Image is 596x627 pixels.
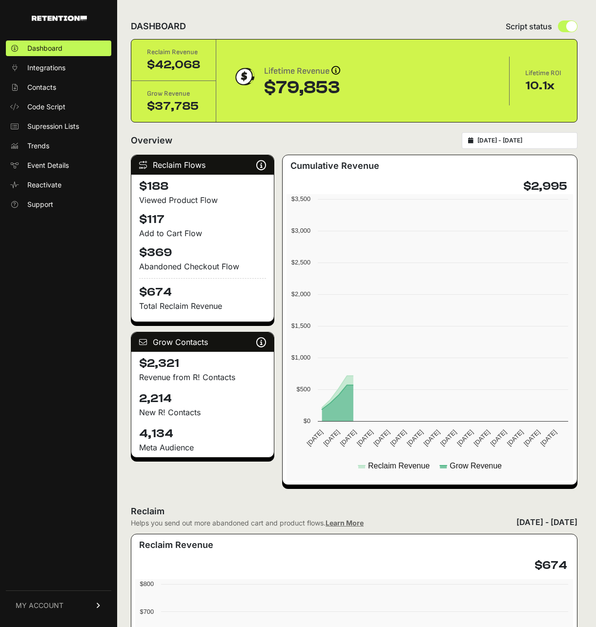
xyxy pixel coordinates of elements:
div: $42,068 [147,57,200,73]
div: $37,785 [147,99,200,114]
text: $700 [140,608,154,615]
h4: $188 [139,179,266,194]
a: Dashboard [6,40,111,56]
span: MY ACCOUNT [16,601,63,610]
div: $79,853 [264,78,340,98]
span: Dashboard [27,43,62,53]
span: Trends [27,141,49,151]
img: Retention.com [32,16,87,21]
p: Revenue from R! Contacts [139,371,266,383]
text: [DATE] [389,428,408,447]
a: Integrations [6,60,111,76]
text: $1,000 [291,354,310,361]
text: $800 [140,580,154,587]
a: Event Details [6,158,111,173]
img: dollar-coin-05c43ed7efb7bc0c12610022525b4bbbb207c7efeef5aecc26f025e68dcafac9.png [232,64,256,89]
a: Code Script [6,99,111,115]
span: Support [27,200,53,209]
div: [DATE] - [DATE] [516,516,577,528]
text: [DATE] [522,428,541,447]
text: [DATE] [355,428,374,447]
text: $2,500 [291,259,310,266]
span: Reactivate [27,180,62,190]
text: [DATE] [473,428,492,447]
text: $1,500 [291,322,310,329]
h4: 4,134 [139,426,266,442]
h4: 2,214 [139,391,266,406]
p: New R! Contacts [139,406,266,418]
div: Meta Audience [139,442,266,453]
span: Supression Lists [27,121,79,131]
div: 10.1x [525,78,561,94]
div: Abandoned Checkout Flow [139,261,266,272]
a: Contacts [6,80,111,95]
div: Grow Revenue [147,89,200,99]
span: Code Script [27,102,65,112]
text: Reclaim Revenue [368,462,430,470]
div: Lifetime ROI [525,68,561,78]
text: $0 [304,417,310,425]
p: Total Reclaim Revenue [139,300,266,312]
text: [DATE] [539,428,558,447]
a: Trends [6,138,111,154]
text: [DATE] [506,428,525,447]
text: [DATE] [306,428,325,447]
text: Grow Revenue [450,462,502,470]
h4: $674 [534,558,567,573]
text: [DATE] [439,428,458,447]
a: Supression Lists [6,119,111,134]
h4: $117 [139,212,266,227]
span: Event Details [27,161,69,170]
text: [DATE] [406,428,425,447]
span: Script status [506,20,552,32]
text: $500 [297,385,310,393]
h3: Cumulative Revenue [290,159,379,173]
div: Helps you send out more abandoned cart and product flows. [131,518,364,528]
a: MY ACCOUNT [6,590,111,620]
div: Add to Cart Flow [139,227,266,239]
h2: Reclaim [131,505,364,518]
h4: $2,321 [139,356,266,371]
h4: $2,995 [523,179,567,194]
div: Lifetime Revenue [264,64,340,78]
h4: $369 [139,245,266,261]
text: [DATE] [456,428,475,447]
div: Viewed Product Flow [139,194,266,206]
text: [DATE] [372,428,391,447]
div: Reclaim Flows [131,155,274,175]
span: Integrations [27,63,65,73]
h2: Overview [131,134,172,147]
h2: DASHBOARD [131,20,186,33]
a: Learn More [326,519,364,527]
text: [DATE] [339,428,358,447]
text: $3,500 [291,195,310,202]
a: Reactivate [6,177,111,193]
text: $3,000 [291,227,310,234]
a: Support [6,197,111,212]
text: [DATE] [489,428,508,447]
text: [DATE] [322,428,341,447]
text: $2,000 [291,290,310,298]
text: [DATE] [422,428,441,447]
h3: Reclaim Revenue [139,538,213,552]
div: Grow Contacts [131,332,274,352]
span: Contacts [27,82,56,92]
h4: $674 [139,278,266,300]
div: Reclaim Revenue [147,47,200,57]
